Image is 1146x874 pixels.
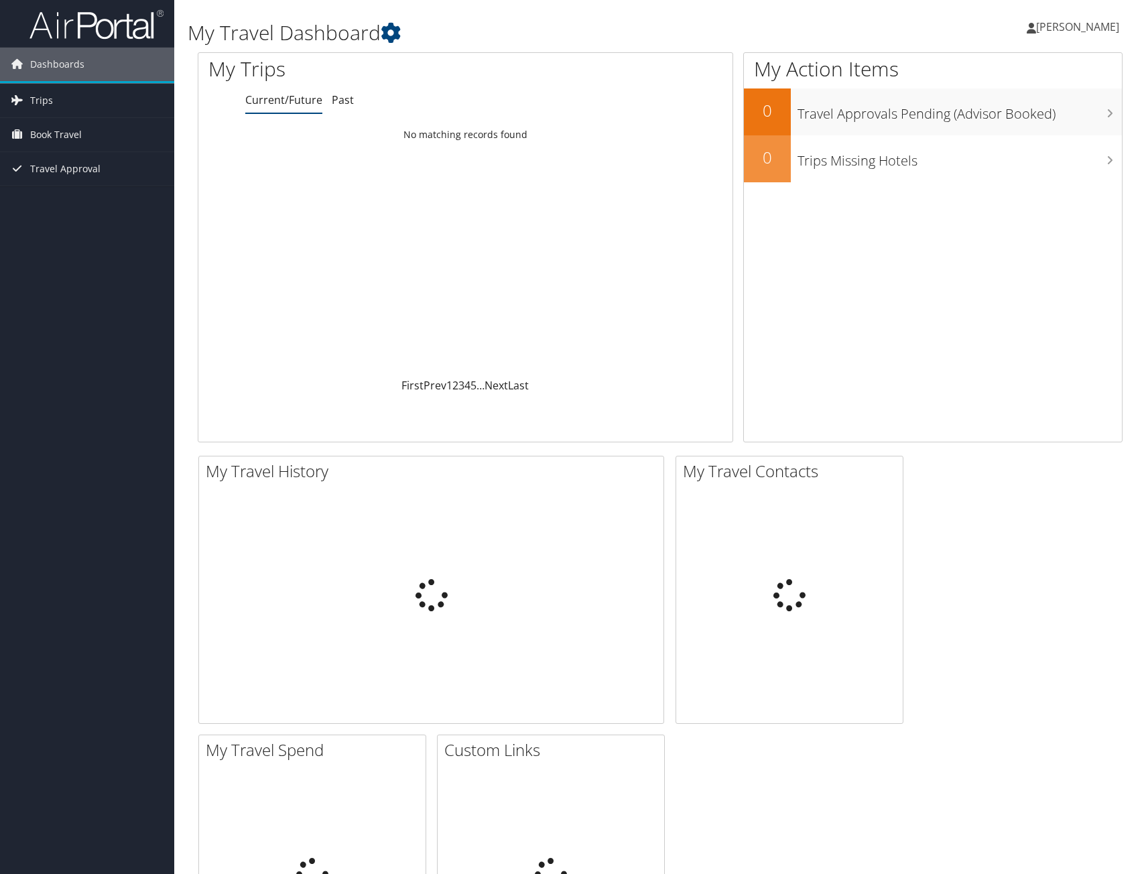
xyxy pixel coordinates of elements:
a: Next [485,378,508,393]
span: … [476,378,485,393]
h3: Travel Approvals Pending (Advisor Booked) [798,98,1122,123]
h1: My Action Items [744,55,1122,83]
a: Current/Future [245,92,322,107]
h2: Custom Links [444,739,664,761]
a: [PERSON_NAME] [1027,7,1133,47]
h2: My Travel Spend [206,739,426,761]
a: First [401,378,424,393]
h3: Trips Missing Hotels [798,145,1122,170]
a: Prev [424,378,446,393]
h2: 0 [744,146,791,169]
a: 4 [464,378,470,393]
a: 5 [470,378,476,393]
span: Travel Approval [30,152,101,186]
span: [PERSON_NAME] [1036,19,1119,34]
h1: My Trips [208,55,500,83]
span: Dashboards [30,48,84,81]
span: Book Travel [30,118,82,151]
h1: My Travel Dashboard [188,19,818,47]
span: Trips [30,84,53,117]
h2: My Travel Contacts [683,460,903,483]
h2: My Travel History [206,460,663,483]
a: 1 [446,378,452,393]
h2: 0 [744,99,791,122]
img: airportal-logo.png [29,9,164,40]
a: 0Travel Approvals Pending (Advisor Booked) [744,88,1122,135]
a: Past [332,92,354,107]
a: 2 [452,378,458,393]
a: 3 [458,378,464,393]
a: Last [508,378,529,393]
td: No matching records found [198,123,733,147]
a: 0Trips Missing Hotels [744,135,1122,182]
